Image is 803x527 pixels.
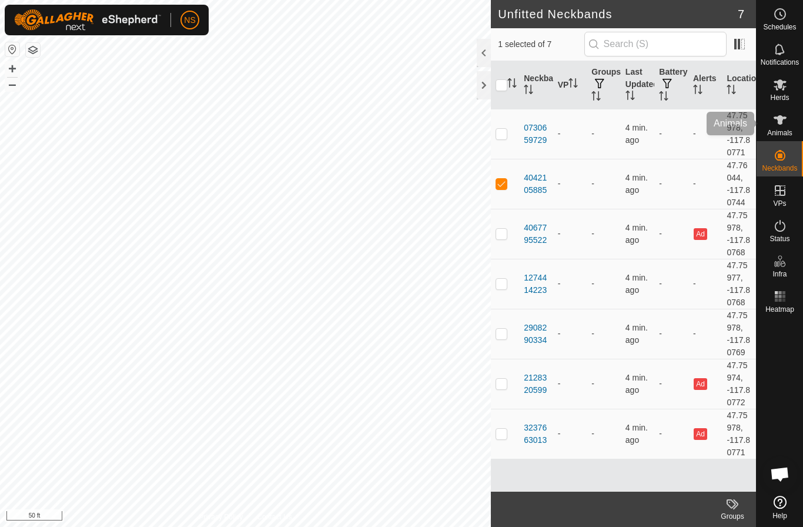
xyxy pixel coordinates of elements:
button: Reset Map [5,42,19,56]
p-sorticon: Activate to sort [659,93,668,102]
a: Contact Us [257,512,292,522]
span: Sep 28, 2025 at 7:35 PM [625,273,648,295]
th: Location [722,61,756,109]
th: Groups [587,61,621,109]
td: - [587,159,621,209]
td: - [688,309,722,359]
app-display-virtual-paddock-transition: - [558,129,561,138]
div: 0730659729 [524,122,548,146]
button: Map Layers [26,43,40,57]
th: Alerts [688,61,722,109]
img: Gallagher Logo [14,9,161,31]
app-display-virtual-paddock-transition: - [558,329,561,338]
app-display-virtual-paddock-transition: - [558,379,561,388]
span: Help [772,512,787,519]
span: Notifications [761,59,799,66]
span: Sep 28, 2025 at 7:35 PM [625,223,648,245]
td: 47.75978, -117.80771 [722,409,756,459]
span: Sep 28, 2025 at 7:35 PM [625,323,648,345]
button: + [5,62,19,76]
button: Ad [694,378,707,390]
input: Search (S) [584,32,727,56]
td: - [587,209,621,259]
td: - [587,359,621,409]
a: Privacy Policy [199,512,243,522]
td: 47.75978, -117.80769 [722,309,756,359]
td: - [688,159,722,209]
span: Sep 28, 2025 at 7:35 PM [625,173,648,195]
span: Herds [770,94,789,101]
span: Heatmap [765,306,794,313]
td: 47.75974, -117.80772 [722,359,756,409]
td: - [654,109,688,159]
button: – [5,77,19,91]
td: - [654,209,688,259]
td: - [654,409,688,459]
td: - [688,109,722,159]
span: Schedules [763,24,796,31]
td: 47.75977, -117.80768 [722,259,756,309]
p-sorticon: Activate to sort [693,86,702,96]
td: - [587,259,621,309]
th: Battery [654,61,688,109]
span: Neckbands [762,165,797,172]
td: 47.75978, -117.80771 [722,109,756,159]
div: 4067795522 [524,222,548,246]
div: 2128320599 [524,372,548,396]
button: Ad [694,228,707,240]
app-display-virtual-paddock-transition: - [558,229,561,238]
div: Open chat [762,456,798,492]
span: Status [769,235,789,242]
td: - [587,309,621,359]
button: Ad [694,428,707,440]
p-sorticon: Activate to sort [507,80,517,89]
td: - [688,259,722,309]
span: Sep 28, 2025 at 7:35 PM [625,123,648,145]
td: - [587,409,621,459]
p-sorticon: Activate to sort [524,86,533,96]
p-sorticon: Activate to sort [568,80,578,89]
td: - [654,309,688,359]
span: VPs [773,200,786,207]
th: Last Updated [621,61,655,109]
p-sorticon: Activate to sort [591,93,601,102]
td: - [654,359,688,409]
span: 7 [738,5,744,23]
span: NS [184,14,195,26]
th: Neckband [519,61,553,109]
span: Sep 28, 2025 at 7:35 PM [625,423,648,445]
td: - [654,159,688,209]
td: 47.75978, -117.80768 [722,209,756,259]
span: Animals [767,129,792,136]
div: 2908290334 [524,322,548,346]
a: Help [757,491,803,524]
p-sorticon: Activate to sort [727,86,736,96]
span: 1 selected of 7 [498,38,584,51]
td: - [587,109,621,159]
span: Sep 28, 2025 at 7:35 PM [625,373,648,395]
div: 4042105885 [524,172,548,196]
div: 3237663013 [524,422,548,446]
app-display-virtual-paddock-transition: - [558,279,561,288]
div: 1274414223 [524,272,548,296]
th: VP [553,61,587,109]
app-display-virtual-paddock-transition: - [558,429,561,438]
p-sorticon: Activate to sort [625,92,635,102]
div: Groups [709,511,756,522]
app-display-virtual-paddock-transition: - [558,179,561,188]
td: 47.76044, -117.80744 [722,159,756,209]
td: - [654,259,688,309]
span: Infra [772,271,787,278]
h2: Unfitted Neckbands [498,7,738,21]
